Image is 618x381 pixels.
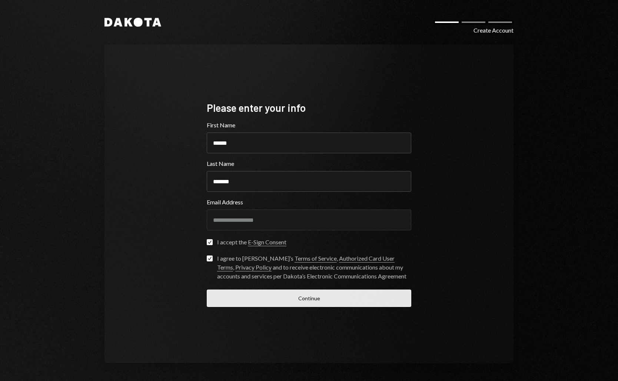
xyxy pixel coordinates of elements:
label: Email Address [207,198,411,207]
button: I agree to [PERSON_NAME]’s Terms of Service, Authorized Card User Terms, Privacy Policy and to re... [207,255,213,261]
div: I accept the [217,238,286,247]
div: I agree to [PERSON_NAME]’s , , and to receive electronic communications about my accounts and ser... [217,254,411,281]
a: Terms of Service [295,255,337,263]
a: Authorized Card User Terms [217,255,395,271]
button: I accept the E-Sign Consent [207,239,213,245]
div: Create Account [474,26,514,35]
label: First Name [207,121,411,130]
a: E-Sign Consent [248,238,286,246]
div: Please enter your info [207,101,411,115]
label: Last Name [207,159,411,168]
a: Privacy Policy [235,264,272,271]
button: Continue [207,290,411,307]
